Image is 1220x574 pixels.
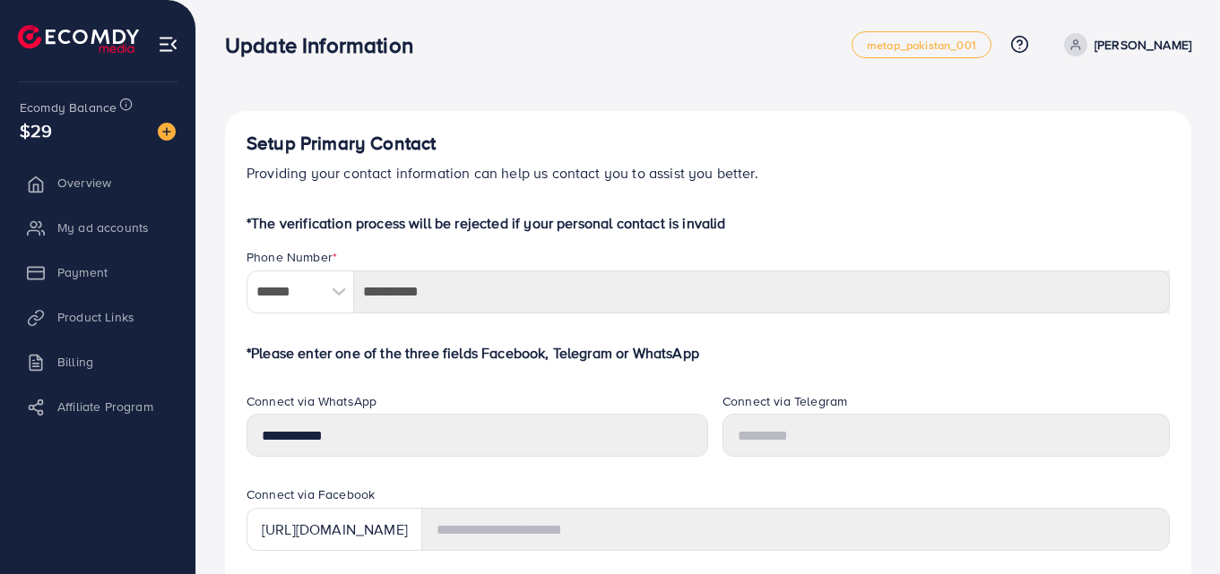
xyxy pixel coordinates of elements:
img: logo [18,25,139,53]
div: [URL][DOMAIN_NAME] [247,508,422,551]
span: metap_pakistan_001 [867,39,976,51]
label: Connect via WhatsApp [247,392,376,410]
label: Connect via Telegram [722,392,847,410]
img: menu [158,34,178,55]
span: $29 [20,117,52,143]
label: Phone Number [247,248,337,266]
p: Providing your contact information can help us contact you to assist you better. [247,162,1170,184]
h3: Update Information [225,32,428,58]
p: [PERSON_NAME] [1095,34,1191,56]
span: Ecomdy Balance [20,99,117,116]
img: image [158,123,176,141]
p: *Please enter one of the three fields Facebook, Telegram or WhatsApp [247,342,1170,364]
a: metap_pakistan_001 [852,31,991,58]
p: *The verification process will be rejected if your personal contact is invalid [247,212,1170,234]
a: [PERSON_NAME] [1057,33,1191,56]
label: Connect via Facebook [247,485,375,503]
h4: Setup Primary Contact [247,133,1170,155]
